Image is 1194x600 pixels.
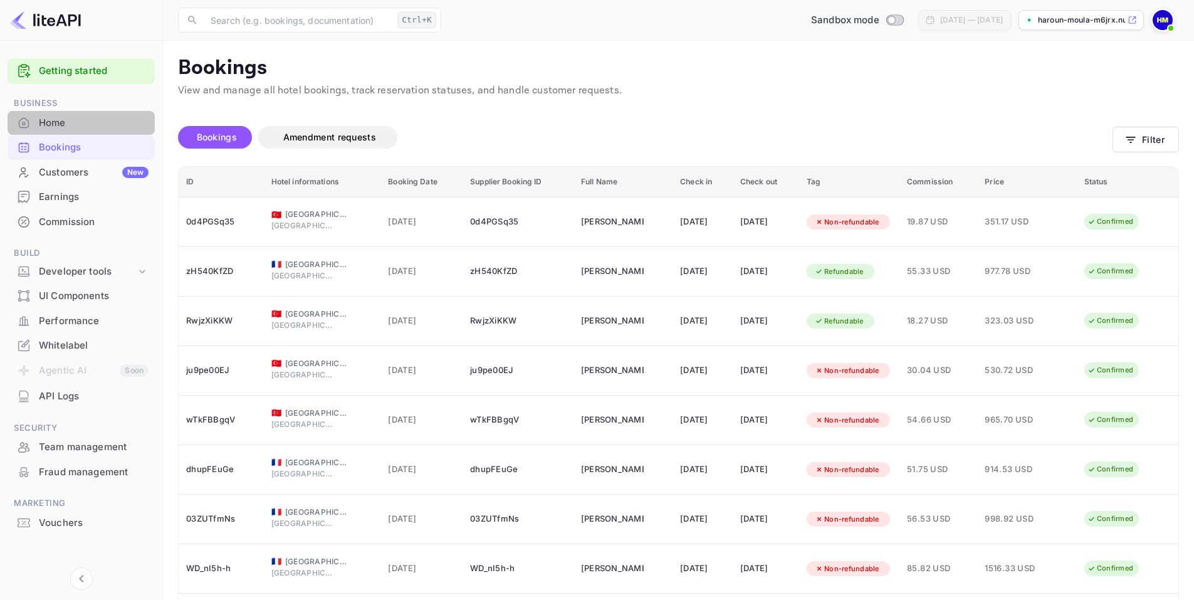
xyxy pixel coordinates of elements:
[388,512,455,526] span: [DATE]
[907,512,970,526] span: 56.53 USD
[388,562,455,576] span: [DATE]
[380,167,463,197] th: Booking Date
[8,511,155,535] div: Vouchers
[807,264,872,280] div: Refundable
[8,511,155,534] a: Vouchers
[179,167,264,197] th: ID
[271,270,334,282] span: [GEOGRAPHIC_DATA]
[388,463,455,476] span: [DATE]
[1113,127,1179,152] button: Filter
[907,562,970,576] span: 85.82 USD
[285,556,348,567] span: [GEOGRAPHIC_DATA]
[203,8,392,33] input: Search (e.g. bookings, documentation)
[907,413,970,427] span: 54.66 USD
[811,13,879,28] span: Sandbox mode
[581,212,644,232] div: Aleddine Tabbane
[581,410,644,430] div: Aleddine Tabbane
[285,507,348,518] span: [GEOGRAPHIC_DATA]
[985,512,1047,526] span: 998.92 USD
[39,289,149,303] div: UI Components
[470,311,566,331] div: RwjzXiKKW
[8,421,155,435] span: Security
[186,311,256,331] div: RwjzXiKKW
[8,460,155,483] a: Fraud management
[807,462,888,478] div: Non-refundable
[907,364,970,377] span: 30.04 USD
[39,265,136,279] div: Developer tools
[39,440,149,455] div: Team management
[8,210,155,234] div: Commission
[807,214,888,230] div: Non-refundable
[271,557,281,566] span: France
[39,465,149,480] div: Fraud management
[8,210,155,233] a: Commission
[1079,461,1141,477] div: Confirmed
[186,261,256,282] div: zH540KfZD
[985,364,1047,377] span: 530.72 USD
[8,284,155,307] a: UI Components
[680,460,725,480] div: [DATE]
[740,509,792,529] div: [DATE]
[807,512,888,527] div: Non-refundable
[680,261,725,282] div: [DATE]
[680,311,725,331] div: [DATE]
[283,132,376,142] span: Amendment requests
[1079,362,1141,378] div: Confirmed
[8,135,155,159] a: Bookings
[186,410,256,430] div: wTkFBBgqV
[285,259,348,270] span: [GEOGRAPHIC_DATA]
[39,140,149,155] div: Bookings
[8,185,155,209] div: Earnings
[680,509,725,529] div: [DATE]
[985,265,1047,278] span: 977.78 USD
[186,361,256,381] div: ju9pe00EJ
[470,460,566,480] div: dhupFEuGe
[388,215,455,229] span: [DATE]
[8,111,155,135] div: Home
[285,358,348,369] span: [GEOGRAPHIC_DATA]
[470,410,566,430] div: wTkFBBgqV
[581,311,644,331] div: Aleddine Tabbane
[807,413,888,428] div: Non-refundable
[680,559,725,579] div: [DATE]
[271,310,281,318] span: Türkiye
[8,334,155,358] div: Whitelabel
[573,167,673,197] th: Full Name
[271,518,334,529] span: [GEOGRAPHIC_DATA]
[122,167,149,178] div: New
[985,463,1047,476] span: 914.53 USD
[397,12,436,28] div: Ctrl+K
[178,83,1179,98] p: View and manage all hotel bookings, track reservation statuses, and handle customer requests.
[1077,167,1179,197] th: Status
[8,384,155,409] div: API Logs
[271,508,281,516] span: France
[39,516,149,530] div: Vouchers
[186,509,256,529] div: 03ZUTfmNs
[264,167,381,197] th: Hotel informations
[271,567,334,579] span: [GEOGRAPHIC_DATA]
[985,562,1047,576] span: 1516.33 USD
[1079,412,1141,428] div: Confirmed
[470,509,566,529] div: 03ZUTfmNs
[581,509,644,529] div: Aleddine Tabbane
[178,56,1179,81] p: Bookings
[39,314,149,329] div: Performance
[39,190,149,204] div: Earnings
[985,314,1047,328] span: 323.03 USD
[1079,561,1141,576] div: Confirmed
[740,261,792,282] div: [DATE]
[1079,214,1141,229] div: Confirmed
[807,363,888,379] div: Non-refundable
[1038,14,1125,26] p: haroun-moula-m6jrx.nui...
[271,458,281,466] span: France
[8,284,155,308] div: UI Components
[8,185,155,208] a: Earnings
[285,408,348,419] span: [GEOGRAPHIC_DATA]
[807,313,872,329] div: Refundable
[8,435,155,458] a: Team management
[581,460,644,480] div: Aleddine Tabbane
[186,460,256,480] div: dhupFEuGe
[186,559,256,579] div: WD_nI5h-h
[271,220,334,231] span: [GEOGRAPHIC_DATA]
[673,167,733,197] th: Check in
